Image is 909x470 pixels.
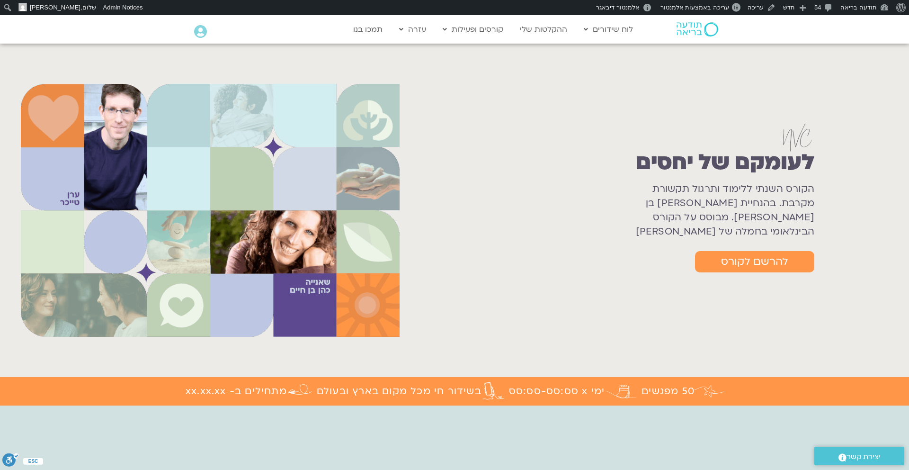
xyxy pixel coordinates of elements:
[633,182,814,239] h1: הקורס השנתי ללימוד ותרגול תקשורת מקרבת. בהנחיית [PERSON_NAME] בן [PERSON_NAME]. מבוסס על הקורס הב...
[814,447,904,465] a: יצירת קשר
[642,384,695,398] h1: 50 מפגשים
[579,20,638,38] a: לוח שידורים
[317,384,481,398] h1: בשידור חי מכל מקום בארץ ובעולם
[515,20,572,38] a: ההקלטות שלי
[509,384,605,398] h1: ימי x סס:סס-סס:סס
[677,22,718,36] img: תודעה בריאה
[438,20,508,38] a: קורסים ופעילות
[721,256,788,268] span: להרשם לקורס
[636,150,814,175] h1: לעומקם של יחסים
[348,20,387,38] a: תמכו בנו
[660,4,729,11] span: עריכה באמצעות אלמנטור
[394,20,431,38] a: עזרה
[30,4,80,11] span: [PERSON_NAME]
[695,251,814,272] a: להרשם לקורס
[847,451,881,463] span: יצירת קשר
[186,384,287,398] h1: מתחילים ב- xx.xx.xx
